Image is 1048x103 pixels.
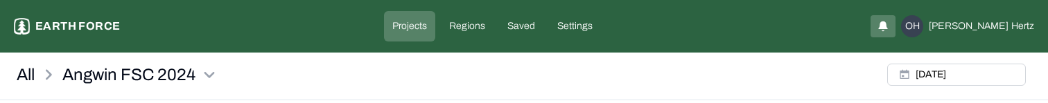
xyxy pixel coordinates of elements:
p: Projects [392,19,427,33]
a: Projects [384,11,435,41]
span: Hertz [1011,19,1034,33]
p: Earth force [35,18,120,35]
p: Saved [507,19,535,33]
a: Saved [499,11,543,41]
img: earthforce-logo-white-uG4MPadI.svg [14,18,30,35]
div: OH [901,15,923,37]
button: OH[PERSON_NAME]Hertz [901,15,1034,37]
p: Regions [449,19,485,33]
a: All [17,64,35,86]
a: Settings [549,11,601,41]
a: Regions [441,11,494,41]
button: [DATE] [887,64,1026,86]
p: Angwin FSC 2024 [62,64,195,86]
p: Settings [557,19,593,33]
span: [PERSON_NAME] [929,19,1008,33]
